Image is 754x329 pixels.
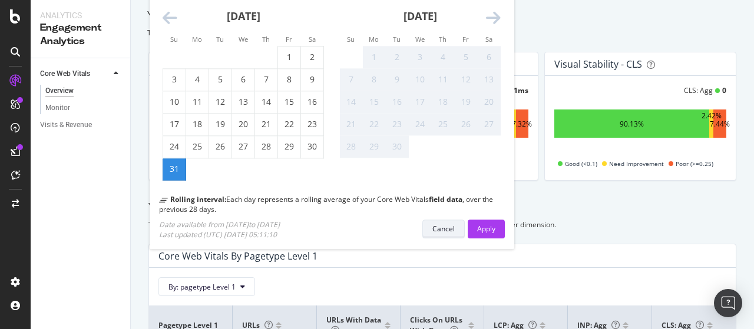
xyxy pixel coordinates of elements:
[609,157,664,171] span: Need Improvement
[278,141,300,153] div: 29
[422,220,465,238] button: Cancel
[369,35,379,44] small: Mo
[286,35,292,44] small: Fr
[676,157,713,171] span: Poor (>=0.25)
[232,141,254,153] div: 27
[186,119,209,131] div: 18
[409,91,432,114] td: Not available. Wednesday, September 17, 2025
[255,136,278,158] td: Thursday, August 28, 2025
[386,97,408,108] div: 16
[262,35,270,44] small: Th
[209,114,232,136] td: Tuesday, August 19, 2025
[163,119,186,131] div: 17
[468,220,505,238] button: Apply
[163,97,186,108] div: 10
[477,224,495,234] div: Apply
[209,69,232,91] td: Tuesday, August 5, 2025
[386,136,409,158] td: Not available. Tuesday, September 30, 2025
[255,119,277,131] div: 21
[159,220,280,230] div: Date available from [DATE] to [DATE]
[255,91,278,114] td: Thursday, August 14, 2025
[386,119,408,131] div: 23
[684,85,713,95] div: CLS: Agg
[565,157,597,171] span: Good (<0.1)
[455,119,477,131] div: 26
[455,52,477,64] div: 5
[409,74,431,86] div: 10
[186,74,209,86] div: 4
[340,136,363,158] td: Not available. Sunday, September 28, 2025
[478,97,500,108] div: 20
[363,119,385,131] div: 22
[386,46,409,69] td: Not available. Tuesday, September 2, 2025
[163,158,186,181] td: Selected. Sunday, August 31, 2025
[186,69,209,91] td: Monday, August 4, 2025
[45,102,122,114] a: Monitor
[186,136,209,158] td: Monday, August 25, 2025
[347,35,355,44] small: Su
[409,119,431,131] div: 24
[45,85,74,97] div: Overview
[278,119,300,131] div: 22
[163,141,186,153] div: 24
[301,46,324,69] td: Saturday, August 2, 2025
[186,141,209,153] div: 25
[232,136,255,158] td: Wednesday, August 27, 2025
[478,119,500,131] div: 27
[232,119,254,131] div: 20
[409,46,432,69] td: Not available. Wednesday, September 3, 2025
[363,114,386,136] td: Not available. Monday, September 22, 2025
[340,141,362,153] div: 28
[170,195,226,205] b: Rolling interval:
[209,97,232,108] div: 12
[255,69,278,91] td: Thursday, August 7, 2025
[278,74,300,86] div: 8
[386,74,408,86] div: 9
[415,35,425,44] small: We
[432,46,455,69] td: Not available. Thursday, September 4, 2025
[216,35,224,44] small: Tu
[340,97,362,108] div: 14
[386,69,409,91] td: Not available. Tuesday, September 9, 2025
[432,52,454,64] div: 4
[363,52,385,64] div: 1
[232,69,255,91] td: Wednesday, August 6, 2025
[163,91,186,114] td: Sunday, August 10, 2025
[462,35,469,44] small: Fr
[278,114,301,136] td: Friday, August 22, 2025
[340,74,362,86] div: 7
[432,69,455,91] td: Not available. Thursday, September 11, 2025
[386,52,408,64] div: 2
[455,114,478,136] td: Not available. Friday, September 26, 2025
[478,69,501,91] td: Not available. Saturday, September 13, 2025
[554,58,642,70] div: Visual Stability - CLS
[429,195,462,205] b: field data
[301,141,323,153] div: 30
[163,114,186,136] td: Sunday, August 17, 2025
[432,74,454,86] div: 11
[478,114,501,136] td: Not available. Saturday, September 27, 2025
[232,97,254,108] div: 13
[227,9,260,24] strong: [DATE]
[278,46,301,69] td: Friday, August 1, 2025
[478,91,501,114] td: Not available. Saturday, September 20, 2025
[386,114,409,136] td: Not available. Tuesday, September 23, 2025
[301,119,323,131] div: 23
[159,195,505,215] div: Each day represents a rolling average of your Core Web Vitals , over the previous 28 days.
[209,141,232,153] div: 26
[478,46,501,69] td: Not available. Saturday, September 6, 2025
[40,119,92,131] div: Visits & Revenue
[340,114,363,136] td: Not available. Sunday, September 21, 2025
[40,21,121,48] div: Engagement Analytics
[432,119,454,131] div: 25
[363,74,385,86] div: 8
[301,136,324,158] td: Saturday, August 30, 2025
[301,97,323,108] div: 16
[186,91,209,114] td: Monday, August 11, 2025
[301,52,323,64] div: 2
[363,97,385,108] div: 15
[386,91,409,114] td: Not available. Tuesday, September 16, 2025
[209,119,232,131] div: 19
[409,69,432,91] td: Not available. Wednesday, September 10, 2025
[363,91,386,114] td: Not available. Monday, September 15, 2025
